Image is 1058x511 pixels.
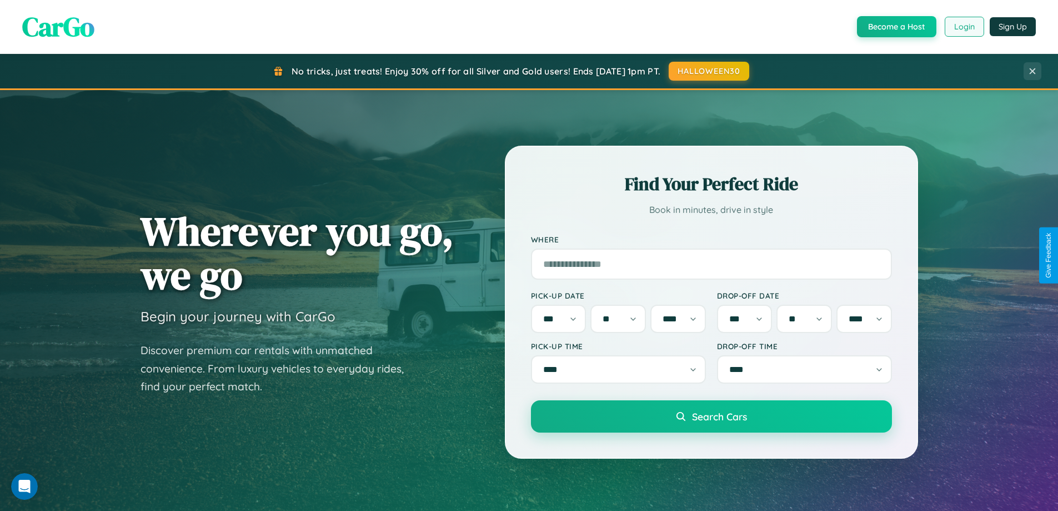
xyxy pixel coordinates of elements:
[141,308,335,325] h3: Begin your journey with CarGo
[1045,233,1052,278] div: Give Feedback
[669,62,749,81] button: HALLOWEEN30
[857,16,936,37] button: Become a Host
[141,341,418,396] p: Discover premium car rentals with unmatched convenience. From luxury vehicles to everyday rides, ...
[692,410,747,423] span: Search Cars
[11,473,38,500] iframe: Intercom live chat
[717,341,892,351] label: Drop-off Time
[531,400,892,433] button: Search Cars
[22,8,94,45] span: CarGo
[531,202,892,218] p: Book in minutes, drive in style
[990,17,1036,36] button: Sign Up
[141,209,454,297] h1: Wherever you go, we go
[531,341,706,351] label: Pick-up Time
[531,291,706,300] label: Pick-up Date
[531,235,892,244] label: Where
[945,17,984,37] button: Login
[531,172,892,196] h2: Find Your Perfect Ride
[292,66,660,77] span: No tricks, just treats! Enjoy 30% off for all Silver and Gold users! Ends [DATE] 1pm PT.
[717,291,892,300] label: Drop-off Date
